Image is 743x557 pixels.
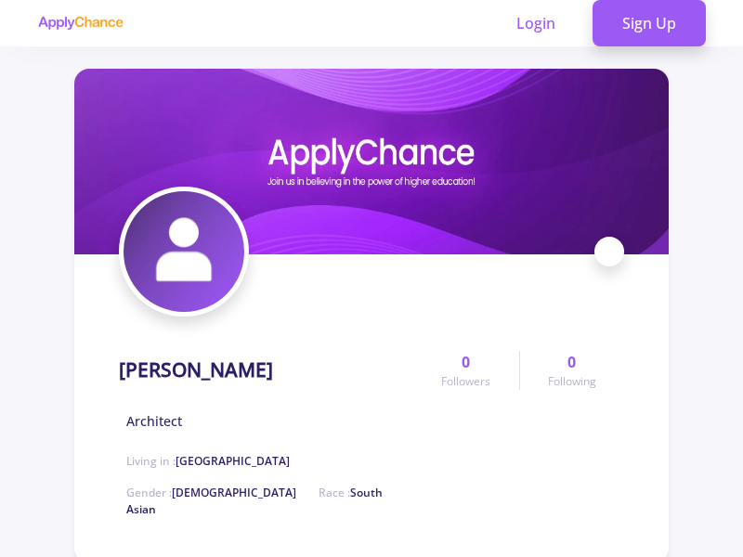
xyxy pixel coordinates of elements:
a: 0Followers [413,351,518,390]
span: Race : [126,485,383,517]
span: South Asian [126,485,383,517]
span: Architect [126,411,182,431]
a: 0Following [519,351,624,390]
span: 0 [567,351,576,373]
span: Living in : [126,453,290,469]
span: [DEMOGRAPHIC_DATA] [172,485,296,500]
img: applychance logo text only [37,16,124,31]
span: Following [548,373,596,390]
span: Gender : [126,485,296,500]
h1: [PERSON_NAME] [119,358,273,382]
span: Followers [441,373,490,390]
img: Edris Seddiqicover image [74,69,669,254]
img: Edris Seddiqiavatar [124,191,244,312]
span: [GEOGRAPHIC_DATA] [176,453,290,469]
span: 0 [462,351,470,373]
